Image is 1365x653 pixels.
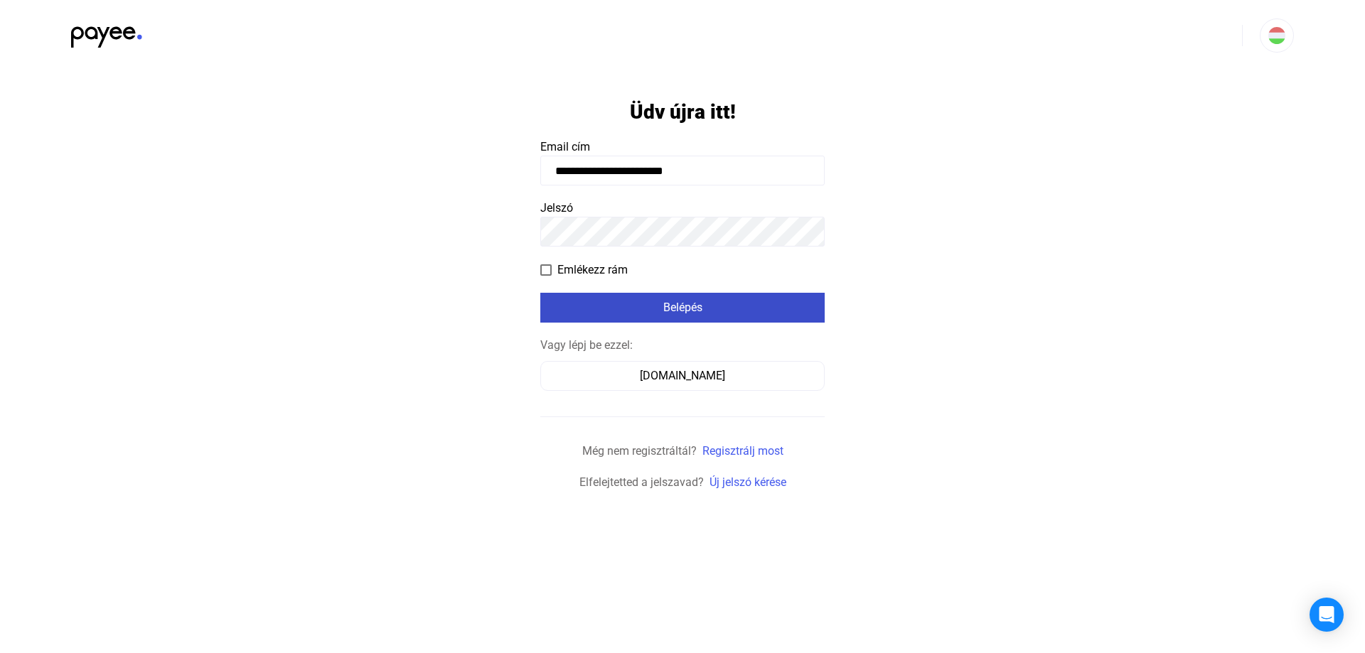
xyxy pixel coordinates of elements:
[1310,598,1344,632] div: Open Intercom Messenger
[1260,18,1294,53] button: HU
[540,369,825,382] a: [DOMAIN_NAME]
[540,337,825,354] div: Vagy lépj be ezzel:
[540,140,590,153] span: Email cím
[582,444,697,458] span: Még nem regisztráltál?
[540,201,573,215] span: Jelszó
[545,367,820,384] div: [DOMAIN_NAME]
[702,444,783,458] a: Regisztrálj most
[545,299,820,316] div: Belépés
[71,18,142,48] img: black-payee-blue-dot.svg
[630,99,736,124] h1: Üdv újra itt!
[579,475,704,489] span: Elfelejtetted a jelszavad?
[1268,27,1285,44] img: HU
[540,293,825,323] button: Belépés
[557,261,628,279] span: Emlékezz rám
[710,475,786,489] a: Új jelszó kérése
[540,361,825,391] button: [DOMAIN_NAME]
